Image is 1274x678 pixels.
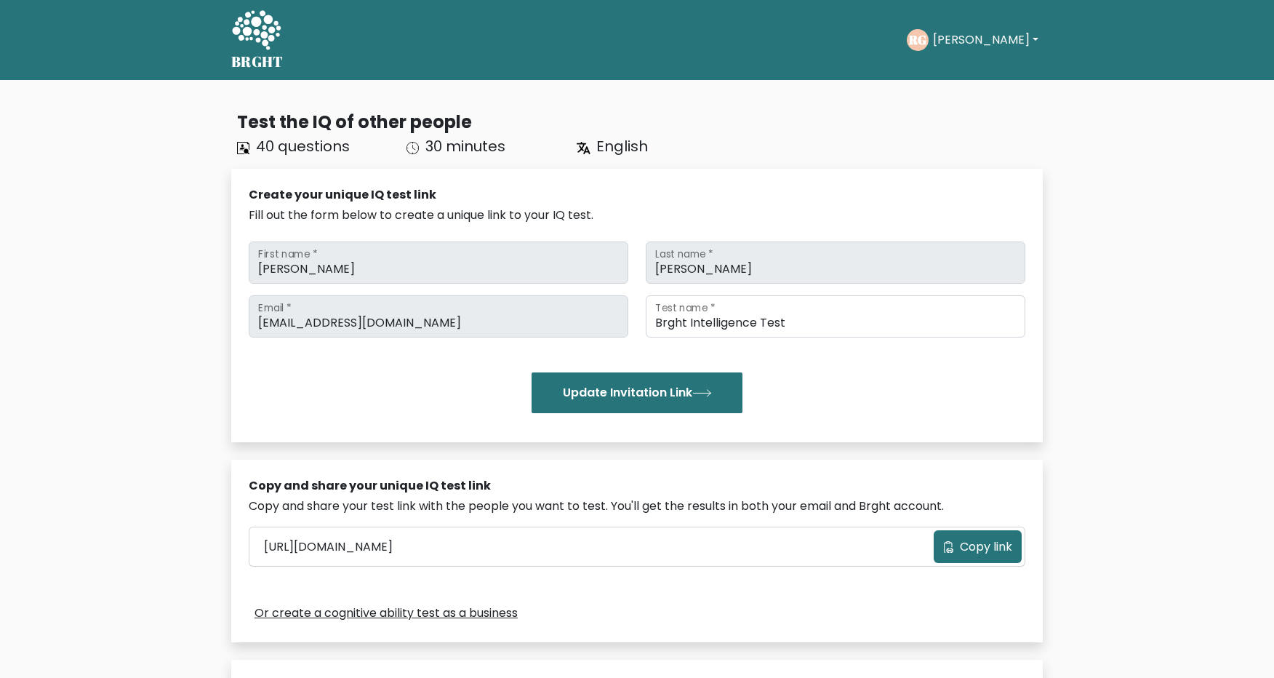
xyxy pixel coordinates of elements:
[231,6,284,74] a: BRGHT
[596,136,648,156] span: English
[934,530,1022,563] button: Copy link
[646,295,1025,338] input: Test name
[532,372,742,413] button: Update Invitation Link
[425,136,505,156] span: 30 minutes
[231,53,284,71] h5: BRGHT
[249,295,628,338] input: Email
[249,207,1025,224] div: Fill out the form below to create a unique link to your IQ test.
[255,605,518,622] a: Or create a cognitive ability test as a business
[908,31,926,48] text: RG
[929,31,1043,49] button: [PERSON_NAME]
[249,242,628,284] input: First name
[646,242,1025,284] input: Last name
[249,477,1025,495] div: Copy and share your unique IQ test link
[249,498,1025,515] div: Copy and share your test link with the people you want to test. You'll get the results in both yo...
[237,109,1043,135] div: Test the IQ of other people
[249,186,1025,204] div: Create your unique IQ test link
[960,538,1012,556] span: Copy link
[256,136,350,156] span: 40 questions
